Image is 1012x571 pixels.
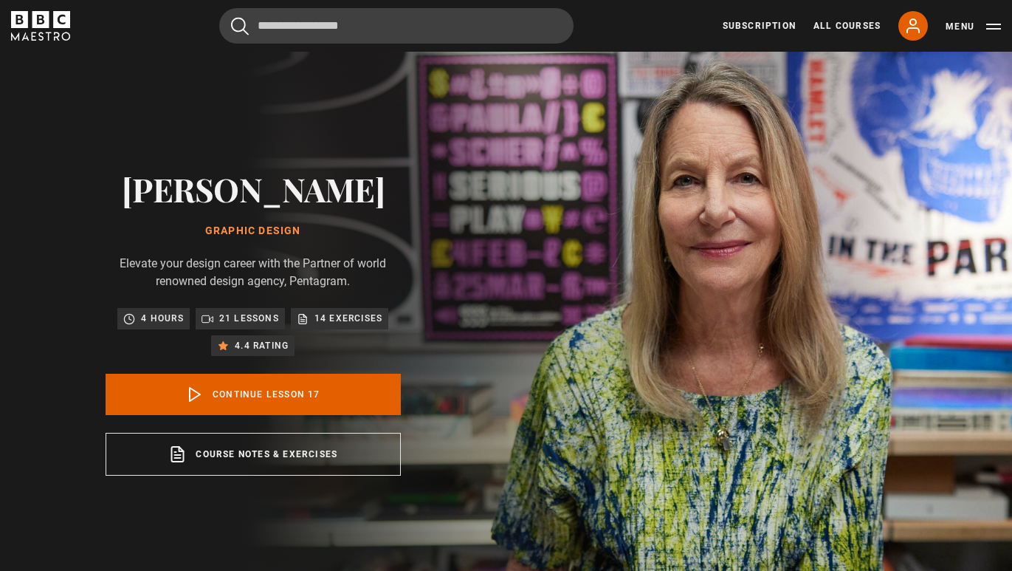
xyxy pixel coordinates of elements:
p: 4 hours [141,311,183,326]
a: Course notes & exercises [106,433,401,476]
p: Elevate your design career with the Partner of world renowned design agency, Pentagram. [106,255,401,290]
button: Submit the search query [231,17,249,35]
a: Subscription [723,19,796,33]
p: 4.4 rating [235,338,289,353]
p: 21 lessons [219,311,279,326]
a: Continue lesson 17 [106,374,401,415]
p: 14 exercises [314,311,382,326]
h2: [PERSON_NAME] [106,170,401,208]
input: Search [219,8,574,44]
svg: BBC Maestro [11,11,70,41]
a: All Courses [813,19,881,33]
button: Toggle navigation [946,19,1001,34]
h1: Graphic Design [106,225,401,237]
